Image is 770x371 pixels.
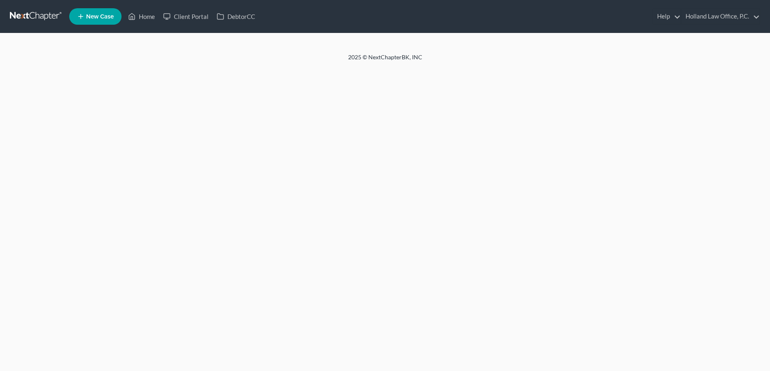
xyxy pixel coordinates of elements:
[681,9,760,24] a: Holland Law Office, P.C.
[124,9,159,24] a: Home
[159,9,213,24] a: Client Portal
[69,8,122,25] new-legal-case-button: New Case
[150,53,620,68] div: 2025 © NextChapterBK, INC
[653,9,681,24] a: Help
[213,9,259,24] a: DebtorCC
